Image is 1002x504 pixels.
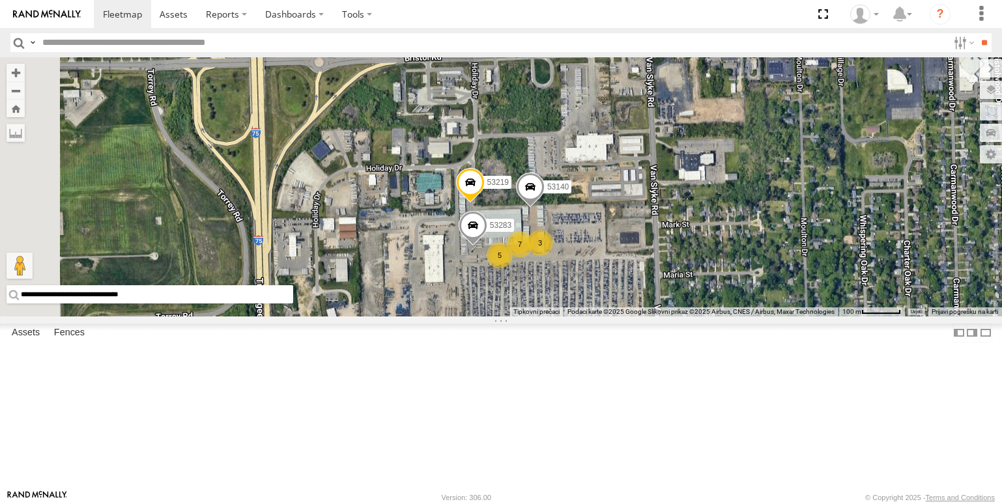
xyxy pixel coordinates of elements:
img: rand-logo.svg [13,10,81,19]
button: Zoom out [7,81,25,100]
a: Uvjeti (otvara se u novoj kartici) [911,309,922,315]
label: Measure [7,124,25,142]
label: Map Settings [980,145,1002,163]
span: 53140 [547,182,569,191]
label: Assets [5,324,46,342]
span: 53283 [490,221,511,230]
button: Zoom in [7,64,25,81]
a: Prijavi pogrešku na karti [932,308,998,315]
div: 5 [487,242,513,268]
label: Dock Summary Table to the Left [952,324,966,343]
div: 3 [527,230,553,256]
label: Search Query [27,33,38,52]
label: Hide Summary Table [979,324,992,343]
span: 100 m [842,308,861,315]
div: Version: 306.00 [442,494,491,501]
i: ? [930,4,951,25]
button: Tipkovni prečaci [513,307,560,316]
label: Dock Summary Table to the Right [966,324,979,343]
span: 53219 [487,178,509,187]
a: Visit our Website [7,491,67,504]
button: Zoom Home [7,100,25,117]
div: © Copyright 2025 - [865,494,995,501]
label: Search Filter Options [949,33,977,52]
div: 7 [507,231,533,257]
span: Podaci karte ©2025 Google Slikovni prikaz ©2025 Airbus, CNES / Airbus, Maxar Technologies [567,308,835,315]
div: Miky Transport [846,5,883,24]
button: Povucite Pegmana na kartu da biste otvorili Street View [7,253,33,279]
label: Fences [48,324,91,342]
button: Mjerilo karte: 100 m naprema 57 piksela [838,307,905,316]
a: Terms and Conditions [926,494,995,501]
